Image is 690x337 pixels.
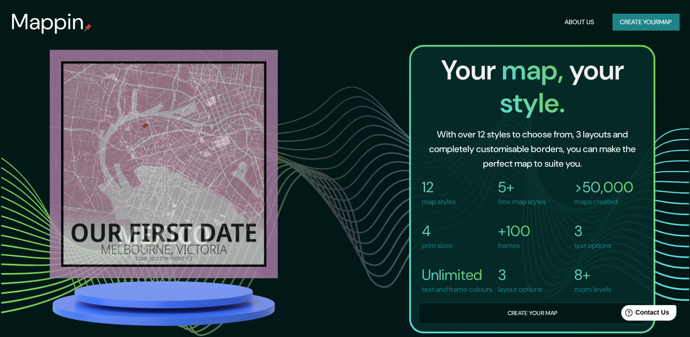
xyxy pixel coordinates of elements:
p: zoom levels [574,284,611,295]
p: print sizes [422,240,452,251]
span: style. [500,85,565,121]
span: map, [502,52,569,88]
h4: 4 [422,222,452,240]
p: maps created [574,196,633,207]
h6: With over 12 styles to choose from, 3 layouts and completely customisable borders, you can make t... [425,127,639,171]
p: layout options [498,284,542,295]
p: frames [498,240,530,251]
h4: Unlimited [422,266,492,284]
h3: Mappin [11,9,84,35]
button: Create yourmap [612,14,679,31]
h4: 5+ [498,178,546,196]
p: text options [574,240,611,251]
h4: 12 [422,178,456,196]
h2: Your your [418,54,646,120]
h4: 3 [498,266,542,284]
h4: >50,000 [574,178,633,196]
img: mexico-city.png [50,49,278,278]
h4: 8+ [574,266,611,284]
img: mappin-pin [84,24,92,31]
img: platform.png [50,278,278,329]
p: free map styles [498,196,546,207]
button: About Us [561,14,598,31]
iframe: Help widget launcher [609,301,680,327]
button: Create your map [418,302,646,325]
h4: 3 [574,222,611,240]
p: map styles [422,196,456,207]
p: text and frame colours [422,284,492,295]
h4: +100 [498,222,530,240]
